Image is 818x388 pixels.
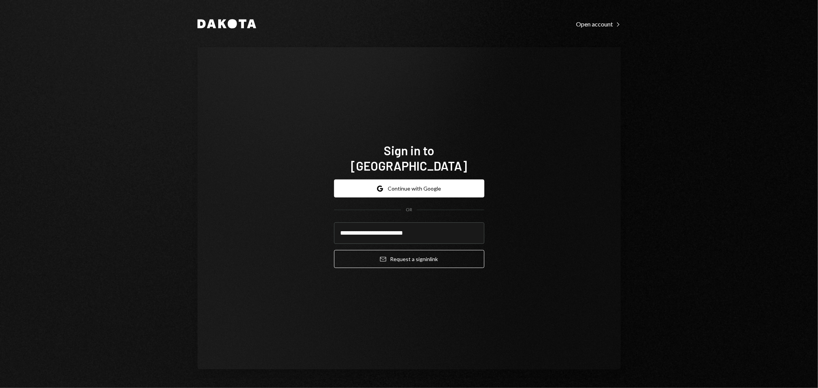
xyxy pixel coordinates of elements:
a: Open account [576,20,621,28]
button: Continue with Google [334,179,484,197]
h1: Sign in to [GEOGRAPHIC_DATA] [334,143,484,173]
button: Request a signinlink [334,250,484,268]
div: OR [406,207,412,213]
